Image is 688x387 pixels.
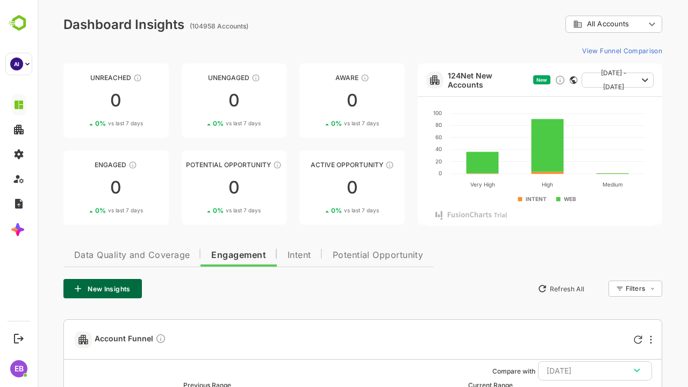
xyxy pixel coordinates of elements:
[26,92,131,109] div: 0
[70,206,105,214] span: vs last 7 days
[433,181,457,188] text: Very High
[175,119,223,127] div: 0 %
[262,63,367,138] a: AwareThese accounts have just entered the buying cycle and need further nurturing00%vs last 7 days
[70,119,105,127] span: vs last 7 days
[499,77,510,83] span: New
[174,251,228,260] span: Engagement
[11,331,26,346] button: Logout
[398,121,404,128] text: 80
[596,335,605,344] div: Refresh
[57,333,128,346] span: Account Funnel
[58,119,105,127] div: 0 %
[144,92,249,109] div: 0
[10,360,27,377] div: EB
[553,66,600,94] span: [DATE] - [DATE]
[188,206,223,214] span: vs last 7 days
[235,161,244,169] div: These accounts are MQAs and can be passed on to Inside Sales
[26,74,131,82] div: Unreached
[58,206,105,214] div: 0 %
[262,161,367,169] div: Active Opportunity
[118,333,128,346] div: Compare Funnel to any previous dates, and click on any plot in the current funnel to view the det...
[144,179,249,196] div: 0
[532,76,540,84] div: This card does not support filter and segments
[396,110,404,116] text: 100
[517,75,528,85] div: Discover new ICP-fit accounts showing engagement — via intent surges, anonymous website visits, L...
[144,161,249,169] div: Potential Opportunity
[348,161,356,169] div: These accounts have open opportunities which might be at any of the Sales Stages
[10,58,23,70] div: AI
[262,150,367,225] a: Active OpportunityThese accounts have open opportunities which might be at any of the Sales Stage...
[250,251,274,260] span: Intent
[293,119,341,127] div: 0 %
[262,74,367,82] div: Aware
[587,279,625,298] div: Filters
[535,19,607,29] div: All Accounts
[528,14,625,35] div: All Accounts
[144,63,249,138] a: UnengagedThese accounts have not shown enough engagement and need nurturing00%vs last 7 days
[306,206,341,214] span: vs last 7 days
[26,161,131,169] div: Engaged
[188,119,223,127] span: vs last 7 days
[455,367,498,375] ag: Compare with
[509,364,606,378] div: [DATE]
[91,161,99,169] div: These accounts are warm, further nurturing would qualify them to MQAs
[588,284,607,292] div: Filters
[152,22,214,30] ag: (104958 Accounts)
[26,17,147,32] div: Dashboard Insights
[401,170,404,176] text: 0
[540,42,625,59] button: View Funnel Comparison
[612,335,614,344] div: More
[504,181,515,188] text: High
[500,361,614,381] button: [DATE]
[5,13,33,33] img: BambooboxLogoMark.f1c84d78b4c51b1a7b5f700c9845e183.svg
[26,63,131,138] a: UnreachedThese accounts have not been engaged with for a defined time period00%vs last 7 days
[293,206,341,214] div: 0 %
[323,74,332,82] div: These accounts have just entered the buying cycle and need further nurturing
[262,179,367,196] div: 0
[37,251,152,260] span: Data Quality and Coverage
[549,20,591,28] span: All Accounts
[398,134,404,140] text: 60
[306,119,341,127] span: vs last 7 days
[26,179,131,196] div: 0
[544,73,616,88] button: [DATE] - [DATE]
[214,74,223,82] div: These accounts have not shown enough engagement and need nurturing
[144,150,249,225] a: Potential OpportunityThese accounts are MQAs and can be passed on to Inside Sales00%vs last 7 days
[295,251,386,260] span: Potential Opportunity
[398,158,404,164] text: 20
[144,74,249,82] div: Unengaged
[495,280,551,297] button: Refresh All
[565,181,585,188] text: Medium
[26,150,131,225] a: EngagedThese accounts are warm, further nurturing would qualify them to MQAs00%vs last 7 days
[175,206,223,214] div: 0 %
[26,279,104,298] button: New Insights
[262,92,367,109] div: 0
[398,146,404,152] text: 40
[410,71,491,89] a: 124Net New Accounts
[96,74,104,82] div: These accounts have not been engaged with for a defined time period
